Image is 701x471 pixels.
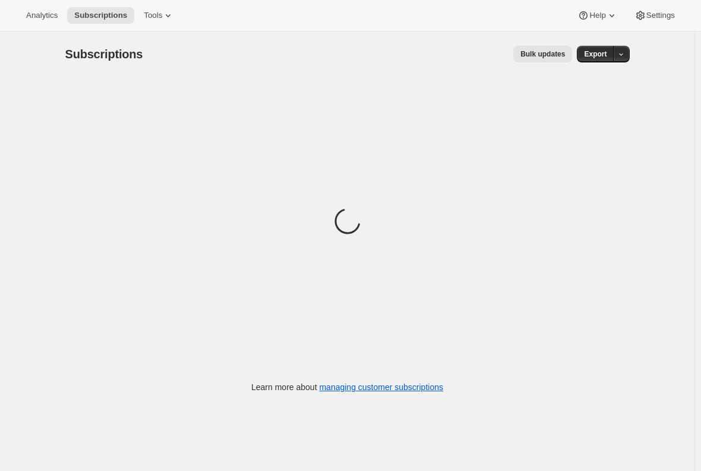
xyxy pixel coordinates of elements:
span: Bulk updates [520,49,565,59]
button: Tools [137,7,181,24]
span: Export [584,49,607,59]
a: managing customer subscriptions [319,382,443,392]
span: Settings [646,11,675,20]
button: Settings [627,7,682,24]
button: Analytics [19,7,65,24]
button: Subscriptions [67,7,134,24]
button: Bulk updates [513,46,572,62]
p: Learn more about [251,381,443,393]
span: Analytics [26,11,58,20]
button: Export [577,46,614,62]
span: Subscriptions [65,48,143,61]
button: Help [570,7,624,24]
span: Subscriptions [74,11,127,20]
span: Help [589,11,605,20]
span: Tools [144,11,162,20]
